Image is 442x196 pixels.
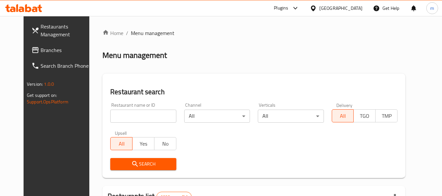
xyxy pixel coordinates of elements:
a: Restaurants Management [26,19,97,42]
h2: Restaurant search [110,87,398,97]
button: No [154,137,176,150]
span: No [157,139,174,149]
a: Search Branch Phone [26,58,97,74]
span: All [113,139,130,149]
button: TMP [375,109,398,122]
input: Search for restaurant name or ID.. [110,110,176,123]
a: Branches [26,42,97,58]
label: Delivery [336,103,353,107]
span: Menu management [131,29,174,37]
span: TGO [356,111,373,121]
button: TGO [353,109,376,122]
li: / [126,29,128,37]
span: Version: [27,80,43,88]
span: m [430,5,434,12]
span: Branches [41,46,92,54]
h2: Menu management [102,50,167,61]
span: Search Branch Phone [41,62,92,70]
span: TMP [378,111,395,121]
div: All [258,110,324,123]
span: Search [115,160,171,168]
a: Home [102,29,123,37]
span: Yes [135,139,152,149]
button: All [110,137,133,150]
span: All [335,111,351,121]
button: Yes [132,137,154,150]
span: Get support on: [27,91,57,99]
span: 1.0.0 [44,80,54,88]
label: Upsell [115,131,127,135]
div: Plugins [274,4,288,12]
button: Search [110,158,176,170]
a: Support.OpsPlatform [27,98,68,106]
div: All [184,110,250,123]
nav: breadcrumb [102,29,405,37]
span: Restaurants Management [41,23,92,38]
div: [GEOGRAPHIC_DATA] [319,5,362,12]
button: All [332,109,354,122]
